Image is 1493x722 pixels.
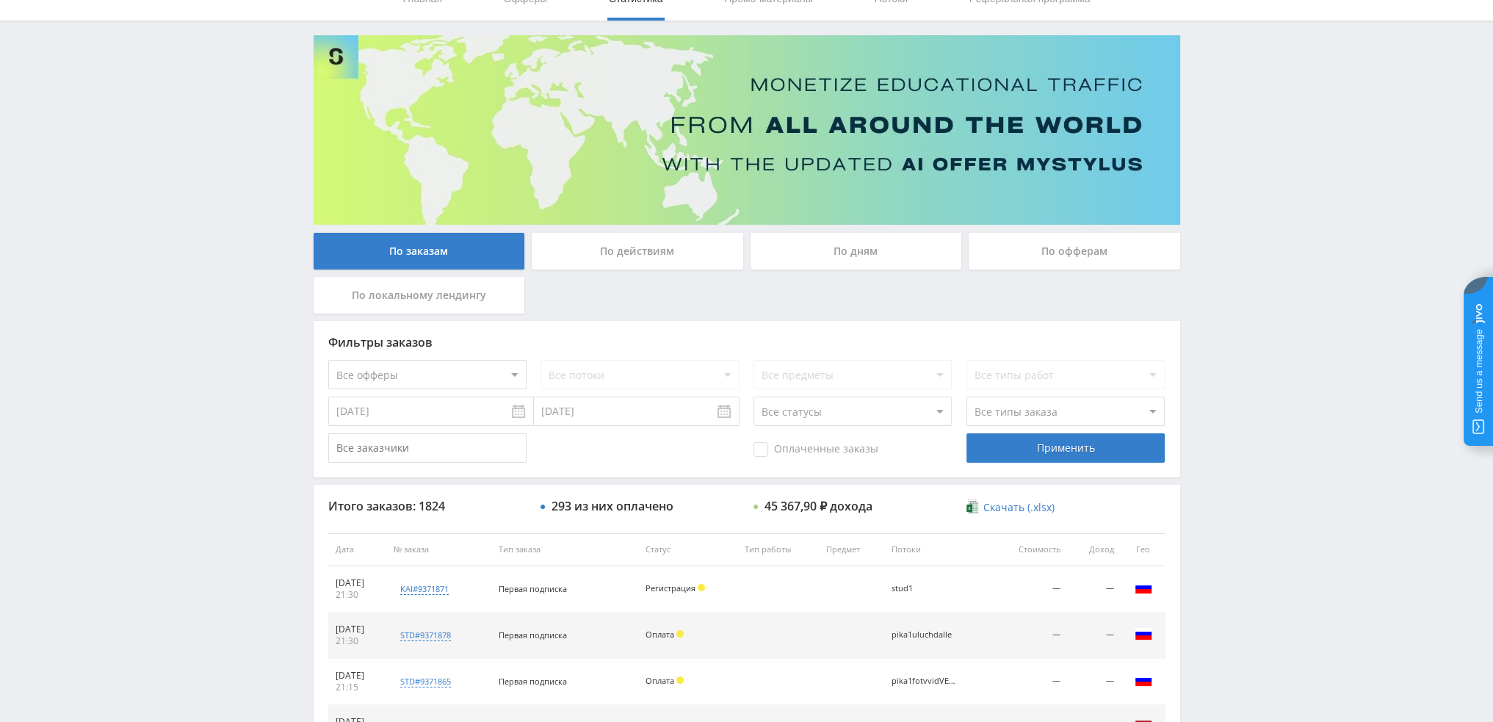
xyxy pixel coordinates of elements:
[753,442,878,457] span: Оплаченные заказы
[336,624,379,635] div: [DATE]
[969,233,1180,270] div: По офферам
[552,499,673,513] div: 293 из них оплачено
[992,566,1068,613] td: —
[646,675,674,686] span: Оплата
[966,499,979,514] img: xlsx
[336,682,379,693] div: 21:15
[328,336,1165,349] div: Фильтры заказов
[328,433,527,463] input: Все заказчики
[966,433,1165,463] div: Применить
[1135,579,1152,596] img: rus.png
[1068,613,1121,659] td: —
[892,676,958,686] div: pika1fotvvidVEO3
[499,629,567,640] span: Первая подписка
[400,583,449,595] div: kai#9371871
[1135,625,1152,643] img: rus.png
[532,233,743,270] div: По действиям
[328,533,386,566] th: Дата
[751,233,962,270] div: По дням
[499,676,567,687] span: Первая подписка
[386,533,491,566] th: № заказа
[491,533,638,566] th: Тип заказа
[1121,533,1165,566] th: Гео
[698,584,705,591] span: Холд
[314,277,525,314] div: По локальному лендингу
[983,502,1055,513] span: Скачать (.xlsx)
[400,629,451,641] div: std#9371878
[892,630,958,640] div: pika1uluchdalle
[892,584,958,593] div: stud1
[646,582,695,593] span: Регистрация
[646,629,674,640] span: Оплата
[992,659,1068,705] td: —
[336,577,379,589] div: [DATE]
[764,499,872,513] div: 45 367,90 ₽ дохода
[499,583,567,594] span: Первая подписка
[676,630,684,638] span: Холд
[328,499,527,513] div: Итого заказов: 1824
[992,533,1068,566] th: Стоимость
[314,35,1180,225] img: Banner
[1135,671,1152,689] img: rus.png
[966,500,1055,515] a: Скачать (.xlsx)
[819,533,883,566] th: Предмет
[737,533,819,566] th: Тип работы
[1068,533,1121,566] th: Доход
[400,676,451,687] div: std#9371865
[638,533,737,566] th: Статус
[1068,566,1121,613] td: —
[314,233,525,270] div: По заказам
[1068,659,1121,705] td: —
[336,589,379,601] div: 21:30
[884,533,992,566] th: Потоки
[992,613,1068,659] td: —
[336,670,379,682] div: [DATE]
[336,635,379,647] div: 21:30
[676,676,684,684] span: Холд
